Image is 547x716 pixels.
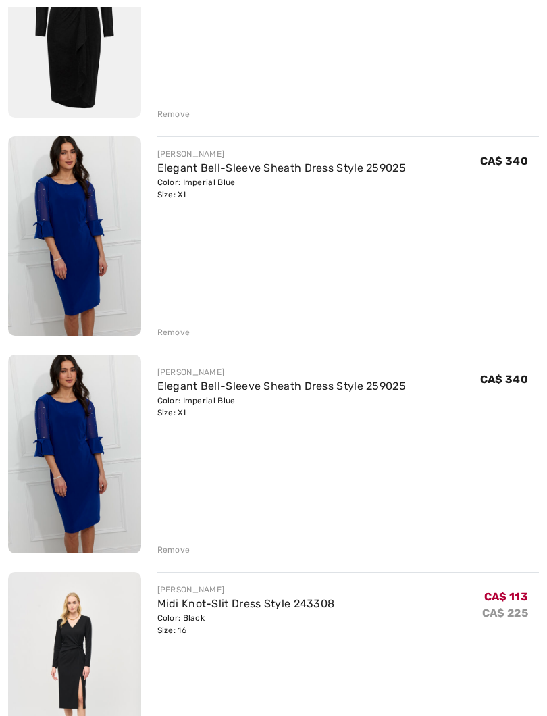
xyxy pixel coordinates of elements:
span: CA$ 340 [480,155,528,168]
div: [PERSON_NAME] [157,366,407,378]
div: Remove [157,544,190,556]
div: Color: Black Size: 16 [157,612,335,636]
span: CA$ 340 [480,373,528,386]
s: CA$ 225 [482,607,528,619]
div: Color: Imperial Blue Size: XL [157,394,407,419]
img: Elegant Bell-Sleeve Sheath Dress Style 259025 [8,136,141,336]
span: CA$ 113 [484,590,528,603]
div: [PERSON_NAME] [157,148,407,160]
img: Elegant Bell-Sleeve Sheath Dress Style 259025 [8,355,141,554]
a: Midi Knot-Slit Dress Style 243308 [157,597,335,610]
div: [PERSON_NAME] [157,584,335,596]
a: Elegant Bell-Sleeve Sheath Dress Style 259025 [157,161,407,174]
div: Remove [157,108,190,120]
div: Remove [157,326,190,338]
a: Elegant Bell-Sleeve Sheath Dress Style 259025 [157,380,407,392]
div: Color: Imperial Blue Size: XL [157,176,407,201]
